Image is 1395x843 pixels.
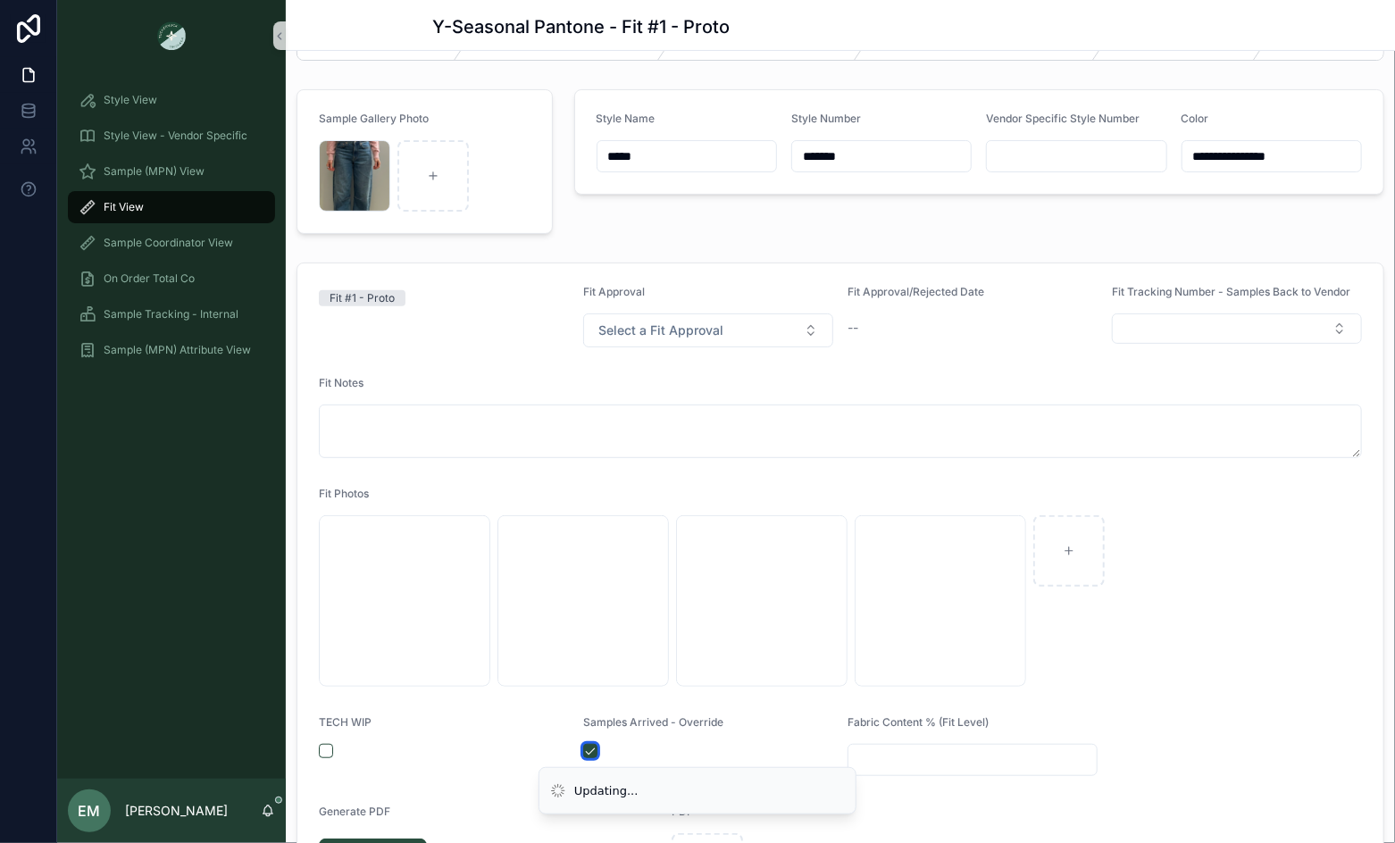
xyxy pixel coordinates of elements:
[583,285,645,298] span: Fit Approval
[68,263,275,295] a: On Order Total Co
[1112,313,1362,344] button: Select Button
[319,805,390,818] span: Generate PDF
[597,112,656,125] span: Style Name
[57,71,286,389] div: scrollable content
[319,112,429,125] span: Sample Gallery Photo
[583,715,723,729] span: Samples Arrived - Override
[104,271,195,286] span: On Order Total Co
[104,307,238,321] span: Sample Tracking - Internal
[68,155,275,188] a: Sample (MPN) View
[68,84,275,116] a: Style View
[574,782,639,800] div: Updating...
[319,487,369,500] span: Fit Photos
[319,715,372,729] span: TECH WIP
[319,376,363,389] span: Fit Notes
[104,164,205,179] span: Sample (MPN) View
[1182,112,1209,125] span: Color
[68,227,275,259] a: Sample Coordinator View
[79,800,101,822] span: EM
[68,120,275,152] a: Style View - Vendor Specific
[104,236,233,250] span: Sample Coordinator View
[583,313,833,347] button: Select Button
[432,14,730,39] h1: Y-Seasonal Pantone - Fit #1 - Proto
[986,112,1140,125] span: Vendor Specific Style Number
[848,285,984,298] span: Fit Approval/Rejected Date
[104,343,251,357] span: Sample (MPN) Attribute View
[848,319,858,337] span: --
[68,334,275,366] a: Sample (MPN) Attribute View
[157,21,186,50] img: App logo
[104,200,144,214] span: Fit View
[125,802,228,820] p: [PERSON_NAME]
[104,93,157,107] span: Style View
[68,298,275,330] a: Sample Tracking - Internal
[1112,285,1350,298] span: Fit Tracking Number - Samples Back to Vendor
[598,321,723,339] span: Select a Fit Approval
[68,191,275,223] a: Fit View
[848,715,989,729] span: Fabric Content % (Fit Level)
[330,290,395,306] div: Fit #1 - Proto
[104,129,247,143] span: Style View - Vendor Specific
[791,112,861,125] span: Style Number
